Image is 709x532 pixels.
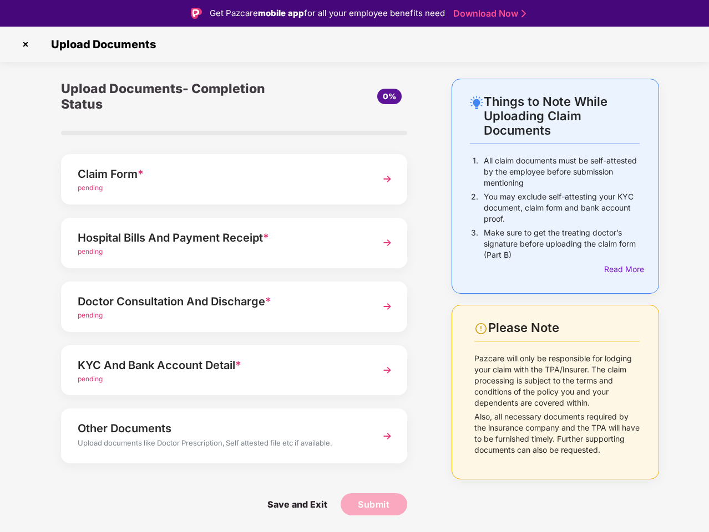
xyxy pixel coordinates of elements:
[377,169,397,189] img: svg+xml;base64,PHN2ZyBpZD0iTmV4dCIgeG1sbnM9Imh0dHA6Ly93d3cudzMub3JnLzIwMDAvc3ZnIiB3aWR0aD0iMzYiIG...
[78,183,103,192] span: pending
[383,91,396,101] span: 0%
[484,155,640,188] p: All claim documents must be self-attested by the employee before submission mentioning
[484,227,640,260] p: Make sure to get the treating doctor’s signature before uploading the claim form (Part B)
[377,426,397,446] img: svg+xml;base64,PHN2ZyBpZD0iTmV4dCIgeG1sbnM9Imh0dHA6Ly93d3cudzMub3JnLzIwMDAvc3ZnIiB3aWR0aD0iMzYiIG...
[78,420,364,437] div: Other Documents
[521,8,526,19] img: Stroke
[377,296,397,316] img: svg+xml;base64,PHN2ZyBpZD0iTmV4dCIgeG1sbnM9Imh0dHA6Ly93d3cudzMub3JnLzIwMDAvc3ZnIiB3aWR0aD0iMzYiIG...
[453,8,523,19] a: Download Now
[17,35,34,53] img: svg+xml;base64,PHN2ZyBpZD0iQ3Jvc3MtMzJ4MzIiIHhtbG5zPSJodHRwOi8vd3d3LnczLm9yZy8yMDAwL3N2ZyIgd2lkdG...
[341,493,407,515] button: Submit
[484,191,640,224] p: You may exclude self-attesting your KYC document, claim form and bank account proof.
[256,493,338,515] span: Save and Exit
[474,411,640,456] p: Also, all necessary documents required by the insurance company and the TPA will have to be furni...
[40,38,161,51] span: Upload Documents
[78,293,364,310] div: Doctor Consultation And Discharge
[78,247,103,255] span: pending
[484,94,640,137] div: Things to Note While Uploading Claim Documents
[474,353,640,408] p: Pazcare will only be responsible for lodging your claim with the TPA/Insurer. The claim processin...
[78,311,103,319] span: pending
[604,263,640,275] div: Read More
[470,96,483,109] img: svg+xml;base64,PHN2ZyB4bWxucz0iaHR0cDovL3d3dy53My5vcmcvMjAwMC9zdmciIHdpZHRoPSIyNC4wOTMiIGhlaWdodD...
[258,8,304,18] strong: mobile app
[191,8,202,19] img: Logo
[78,375,103,383] span: pending
[473,155,478,188] p: 1.
[78,356,364,374] div: KYC And Bank Account Detail
[488,320,640,335] div: Please Note
[471,191,478,224] p: 2.
[471,227,478,260] p: 3.
[474,322,488,335] img: svg+xml;base64,PHN2ZyBpZD0iV2FybmluZ18tXzI0eDI0IiBkYXRhLW5hbWU9Ildhcm5pbmcgLSAyNHgyNCIgeG1sbnM9Im...
[377,233,397,253] img: svg+xml;base64,PHN2ZyBpZD0iTmV4dCIgeG1sbnM9Imh0dHA6Ly93d3cudzMub3JnLzIwMDAvc3ZnIiB3aWR0aD0iMzYiIG...
[78,165,364,183] div: Claim Form
[78,229,364,247] div: Hospital Bills And Payment Receipt
[210,7,445,20] div: Get Pazcare for all your employee benefits need
[61,79,292,114] div: Upload Documents- Completion Status
[377,360,397,380] img: svg+xml;base64,PHN2ZyBpZD0iTmV4dCIgeG1sbnM9Imh0dHA6Ly93d3cudzMub3JnLzIwMDAvc3ZnIiB3aWR0aD0iMzYiIG...
[78,437,364,452] div: Upload documents like Doctor Prescription, Self attested file etc if available.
